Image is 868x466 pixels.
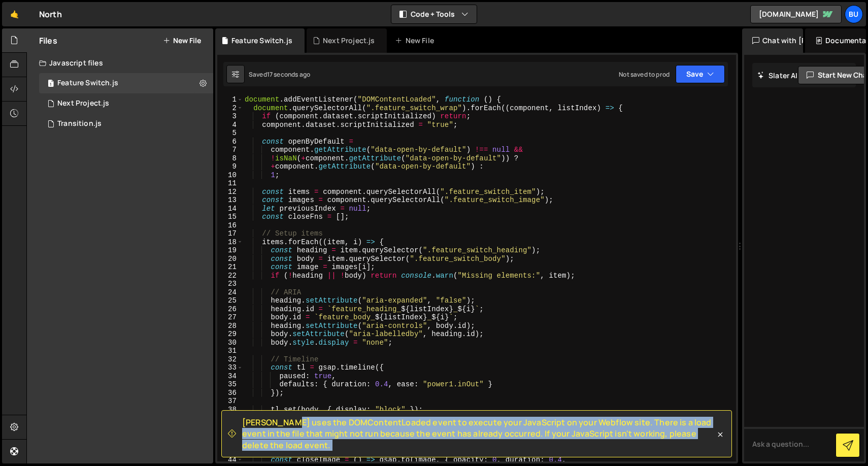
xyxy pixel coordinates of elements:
div: North [39,8,62,20]
div: 3 [217,112,243,121]
div: 19 [217,246,243,255]
div: 16 [217,221,243,230]
div: 17 [217,229,243,238]
div: 15 [217,213,243,221]
div: Feature Switch.js [57,79,118,88]
div: 5 [217,129,243,138]
div: 17 seconds ago [267,70,310,79]
div: 17234/47949.js [39,93,213,114]
div: 30 [217,339,243,347]
div: 37 [217,397,243,406]
div: 2 [217,104,243,113]
span: 1 [48,80,54,88]
div: 25 [217,296,243,305]
div: 29 [217,330,243,339]
div: 40 [217,422,243,431]
div: 44 [217,456,243,464]
div: Next Project.js [57,99,109,108]
div: 42 [217,439,243,448]
div: 4 [217,121,243,129]
div: 27 [217,313,243,322]
div: New File [395,36,438,46]
div: 33 [217,363,243,372]
div: 41 [217,430,243,439]
div: Chat with [PERSON_NAME] [742,28,803,53]
div: 7 [217,146,243,154]
div: 17234/48014.js [39,73,213,93]
a: [DOMAIN_NAME] [750,5,842,23]
div: 21 [217,263,243,272]
div: Next Project.js [323,36,375,46]
div: 12 [217,188,243,196]
div: 11 [217,179,243,188]
button: Save [676,65,725,83]
div: 34 [217,372,243,381]
div: Documentation [805,28,866,53]
div: 36 [217,389,243,397]
button: New File [163,37,201,45]
div: 8 [217,154,243,163]
div: 17234/47687.js [39,114,213,134]
div: Saved [249,70,310,79]
div: 24 [217,288,243,297]
div: 31 [217,347,243,355]
div: 10 [217,171,243,180]
div: 28 [217,322,243,330]
div: 22 [217,272,243,280]
div: 20 [217,255,243,263]
button: Code + Tools [391,5,477,23]
h2: Files [39,35,57,46]
h2: Slater AI [757,71,798,80]
span: [PERSON_NAME] uses the DOMContentLoaded event to execute your JavaScript on your Webflow site. Th... [242,417,715,451]
div: 14 [217,205,243,213]
div: 18 [217,238,243,247]
div: Not saved to prod [619,70,670,79]
div: 32 [217,355,243,364]
div: 38 [217,406,243,414]
div: 9 [217,162,243,171]
a: Bu [845,5,863,23]
div: 35 [217,380,243,389]
div: Transition.js [57,119,102,128]
div: 26 [217,305,243,314]
div: 13 [217,196,243,205]
div: 43 [217,447,243,456]
div: Javascript files [27,53,213,73]
div: 6 [217,138,243,146]
div: 1 [217,95,243,104]
div: Feature Switch.js [231,36,292,46]
div: 39 [217,414,243,422]
a: 🤙 [2,2,27,26]
div: 23 [217,280,243,288]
